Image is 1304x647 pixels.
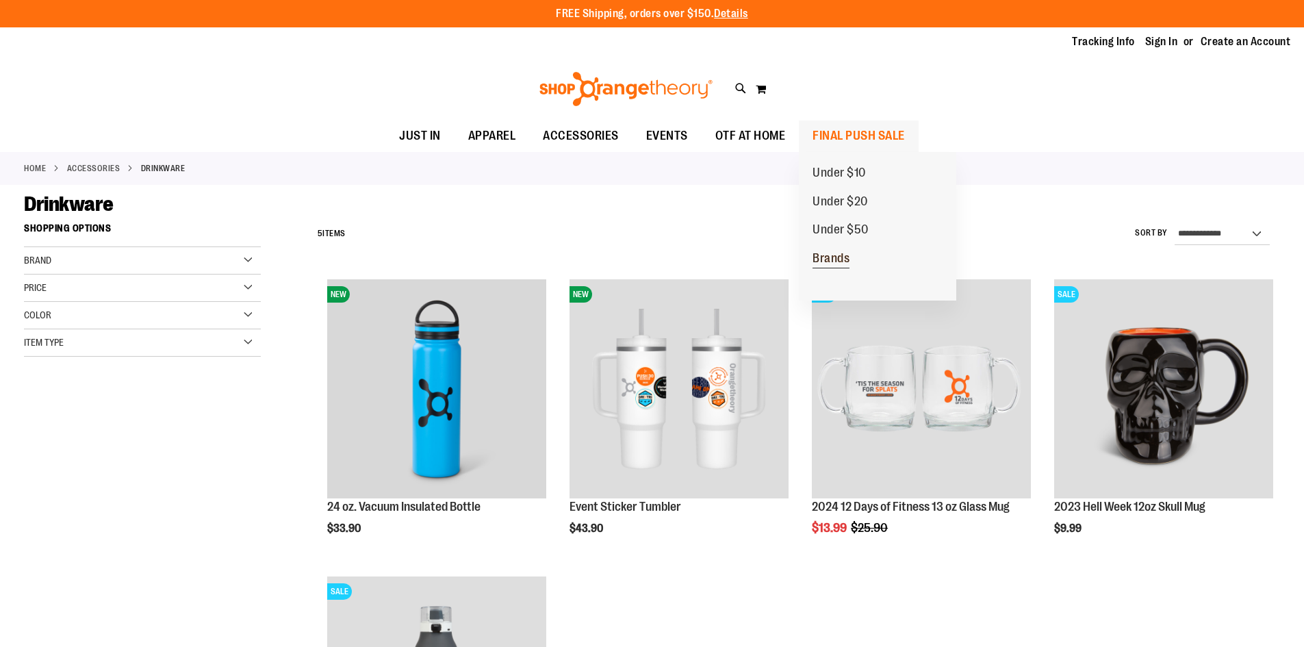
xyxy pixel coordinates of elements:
img: Product image for Hell Week 12oz Skull Mug [1054,279,1273,498]
div: product [1047,272,1280,570]
span: Under $10 [813,166,866,183]
span: NEW [570,286,592,303]
span: $25.90 [851,521,890,535]
strong: Shopping Options [24,216,261,247]
a: Create an Account [1201,34,1291,49]
span: EVENTS [646,120,688,151]
a: Under $50 [799,216,882,244]
span: 5 [318,229,323,238]
a: Details [714,8,748,20]
span: JUST IN [399,120,441,151]
span: FINAL PUSH SALE [813,120,905,151]
a: ACCESSORIES [529,120,632,151]
a: 2024 12 Days of Fitness 13 oz Glass Mug [812,500,1010,513]
span: $43.90 [570,522,605,535]
a: Under $20 [799,188,882,216]
a: Product image for Hell Week 12oz Skull MugSALE [1054,279,1273,500]
span: Brand [24,255,51,266]
img: 24 oz. Vacuum Insulated Bottle [327,279,546,498]
span: Under $50 [813,223,869,240]
strong: Drinkware [141,162,186,175]
a: Event Sticker Tumbler [570,500,681,513]
span: APPAREL [468,120,516,151]
span: Color [24,309,51,320]
div: product [805,272,1038,570]
img: Main image of 2024 12 Days of Fitness 13 oz Glass Mug [812,279,1031,498]
h2: Items [318,223,346,244]
div: product [320,272,553,570]
a: APPAREL [455,120,530,152]
span: Brands [813,251,849,268]
a: FINAL PUSH SALE [799,120,919,152]
span: $9.99 [1054,522,1084,535]
span: OTF AT HOME [715,120,786,151]
span: Under $20 [813,194,868,212]
a: ACCESSORIES [67,162,120,175]
div: product [563,272,795,570]
label: Sort By [1135,227,1168,239]
a: 24 oz. Vacuum Insulated BottleNEW [327,279,546,500]
span: Price [24,282,47,293]
a: Home [24,162,46,175]
span: SALE [327,583,352,600]
a: Sign In [1145,34,1178,49]
a: Tracking Info [1072,34,1135,49]
span: Drinkware [24,192,114,216]
span: $13.99 [812,521,849,535]
a: 24 oz. Vacuum Insulated Bottle [327,500,481,513]
ul: FINAL PUSH SALE [799,152,956,301]
a: OTF 40 oz. Sticker TumblerNEW [570,279,789,500]
img: Shop Orangetheory [537,72,715,106]
span: ACCESSORIES [543,120,619,151]
a: JUST IN [385,120,455,152]
a: Main image of 2024 12 Days of Fitness 13 oz Glass MugSALE [812,279,1031,500]
a: Under $10 [799,159,880,188]
span: SALE [1054,286,1079,303]
p: FREE Shipping, orders over $150. [556,6,748,22]
a: OTF AT HOME [702,120,800,152]
span: $33.90 [327,522,363,535]
a: Brands [799,244,863,273]
span: NEW [327,286,350,303]
a: 2023 Hell Week 12oz Skull Mug [1054,500,1205,513]
img: OTF 40 oz. Sticker Tumbler [570,279,789,498]
a: EVENTS [632,120,702,152]
span: Item Type [24,337,64,348]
